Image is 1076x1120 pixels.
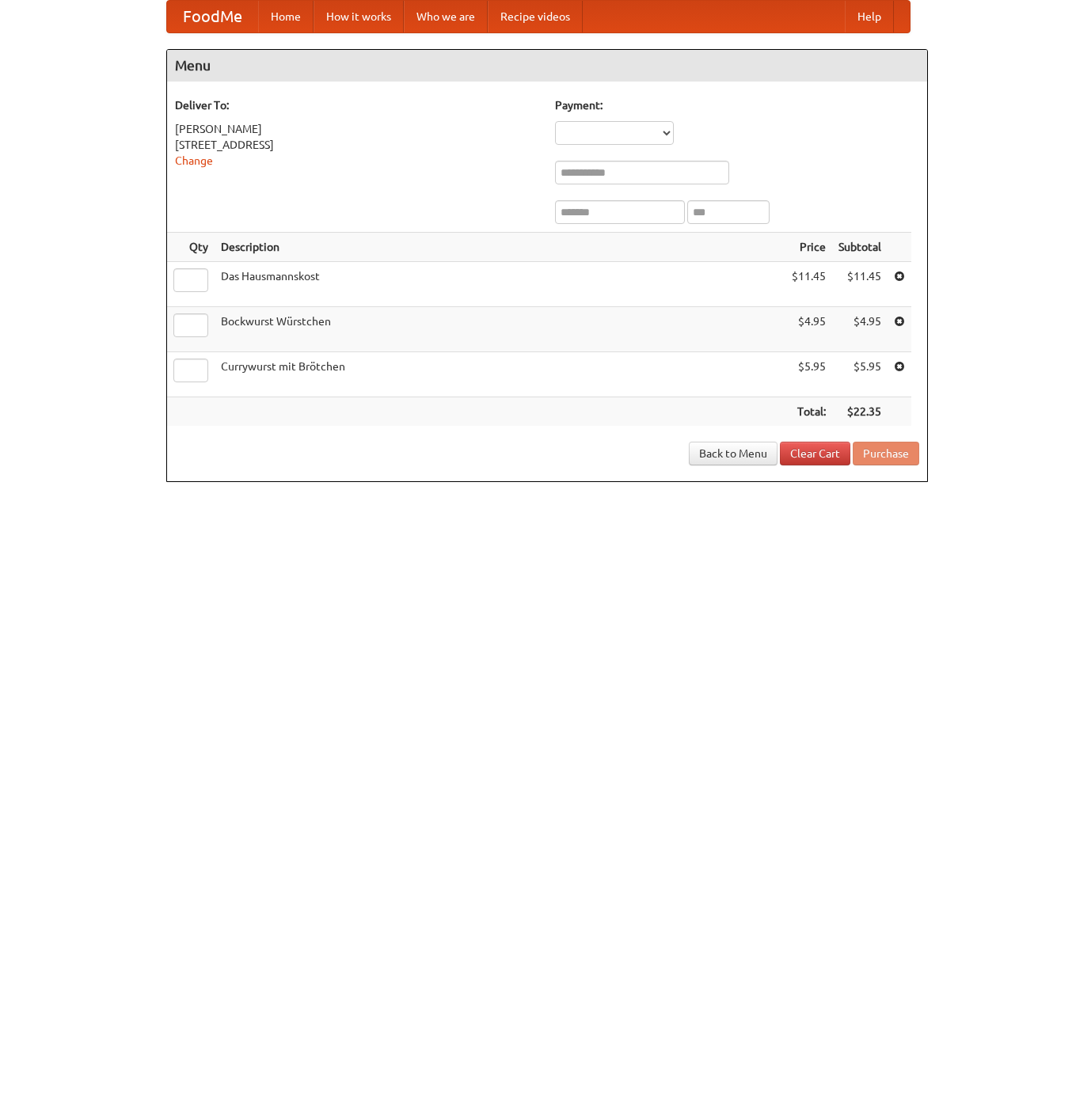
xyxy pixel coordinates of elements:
[167,50,927,82] h4: Menu
[215,307,785,352] td: Bockwurst Würstchen
[785,397,832,427] th: Total:
[832,307,888,352] td: $4.95
[780,442,850,465] a: Clear Cart
[488,1,583,32] a: Recipe videos
[314,1,404,32] a: How it works
[689,442,778,465] a: Back to Menu
[175,121,539,137] div: [PERSON_NAME]
[215,233,785,262] th: Description
[785,352,832,397] td: $5.95
[555,97,919,113] h5: Payment:
[215,262,785,307] td: Das Hausmannskost
[404,1,488,32] a: Who we are
[167,1,258,32] a: FoodMe
[175,137,539,153] div: [STREET_ADDRESS]
[853,442,919,465] button: Purchase
[785,262,832,307] td: $11.45
[832,352,888,397] td: $5.95
[832,262,888,307] td: $11.45
[785,233,832,262] th: Price
[258,1,314,32] a: Home
[832,397,888,427] th: $22.35
[832,233,888,262] th: Subtotal
[845,1,894,32] a: Help
[175,97,539,113] h5: Deliver To:
[167,233,215,262] th: Qty
[785,307,832,352] td: $4.95
[215,352,785,397] td: Currywurst mit Brötchen
[175,154,213,167] a: Change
